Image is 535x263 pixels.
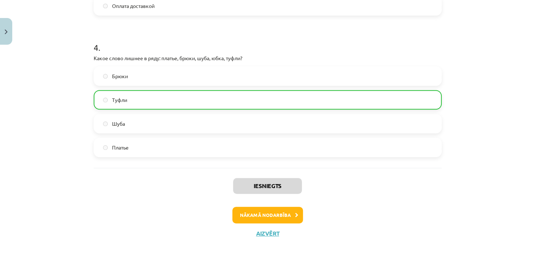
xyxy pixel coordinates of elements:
input: Оплата доставкой [103,4,108,8]
input: Брюки [103,74,108,79]
button: Nākamā nodarbība [232,207,303,223]
h1: 4 . [94,30,442,52]
p: Какое слово лишнее в ряду: платье, брюки, шуба, юбка, туфли? [94,54,442,62]
span: Шуба [112,120,125,128]
span: Туфли [112,96,127,104]
button: Aizvērt [254,230,281,237]
input: Шуба [103,121,108,126]
input: Туфли [103,98,108,102]
span: Оплата доставкой [112,2,155,10]
span: Брюки [112,72,128,80]
input: Платье [103,145,108,150]
button: Iesniegts [233,178,302,194]
img: icon-close-lesson-0947bae3869378f0d4975bcd49f059093ad1ed9edebbc8119c70593378902aed.svg [5,30,8,34]
span: Платье [112,144,129,151]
